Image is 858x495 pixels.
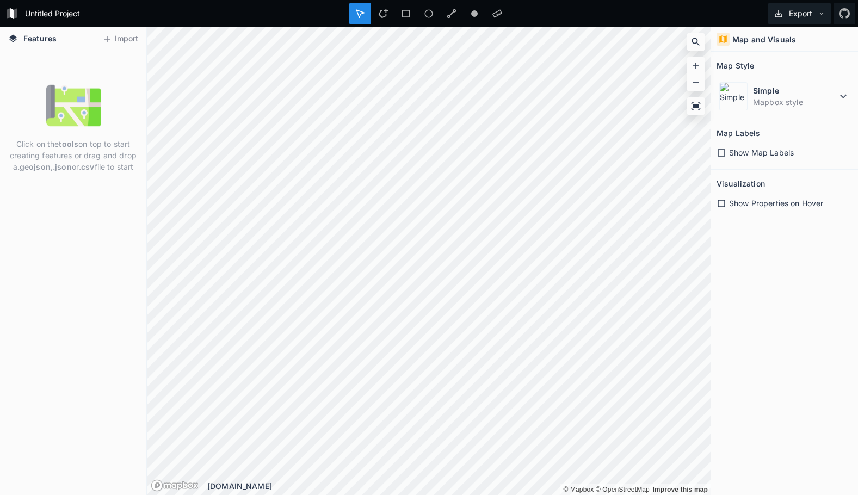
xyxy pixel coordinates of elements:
[46,78,101,133] img: empty
[753,85,837,96] dt: Simple
[717,125,760,141] h2: Map Labels
[59,139,78,148] strong: tools
[97,30,144,48] button: Import
[719,82,748,110] img: Simple
[652,486,708,493] a: Map feedback
[717,175,765,192] h2: Visualization
[79,162,95,171] strong: .csv
[23,33,57,44] span: Features
[563,486,594,493] a: Mapbox
[8,138,138,172] p: Click on the on top to start creating features or drag and drop a , or file to start
[768,3,831,24] button: Export
[151,479,199,492] a: Mapbox logo
[717,57,754,74] h2: Map Style
[729,147,794,158] span: Show Map Labels
[732,34,796,45] h4: Map and Visuals
[17,162,51,171] strong: .geojson
[207,480,711,492] div: [DOMAIN_NAME]
[753,96,837,108] dd: Mapbox style
[53,162,72,171] strong: .json
[729,197,823,209] span: Show Properties on Hover
[596,486,650,493] a: OpenStreetMap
